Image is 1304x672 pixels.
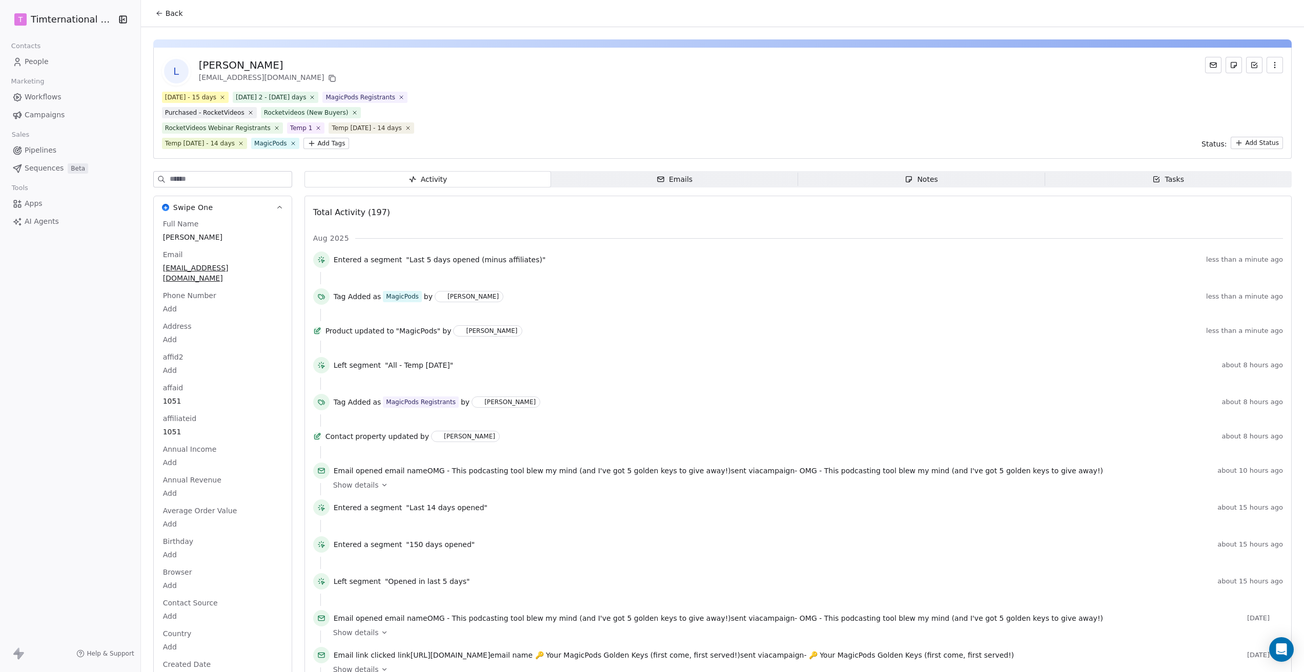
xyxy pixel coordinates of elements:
span: Entered a segment [334,539,402,550]
img: T [474,398,481,406]
img: T [455,327,463,335]
span: about 15 hours ago [1217,503,1283,512]
div: Temp [DATE] - 14 days [165,139,235,148]
span: link email name sent via campaign - [334,650,1014,660]
span: "Opened in last 5 days" [385,576,470,586]
span: Workflows [25,92,62,102]
div: MagicPods [386,292,419,301]
span: "Last 5 days opened (minus affiliates)" [406,255,545,265]
div: [PERSON_NAME] [444,433,495,440]
span: Add [163,611,282,621]
span: Add [163,457,282,468]
div: [PERSON_NAME] [484,398,536,406]
span: Swipe One [173,202,213,213]
div: [PERSON_NAME] [199,58,339,72]
span: Contacts [7,38,45,54]
span: Entered a segment [334,502,402,513]
span: OMG - This podcasting tool blew my mind (and I've got 5 golden keys to give away!) [800,614,1103,622]
div: Open Intercom Messenger [1269,637,1294,662]
span: Created Date [161,659,213,669]
button: TTimternational B.V. [12,11,111,28]
button: Back [149,4,189,23]
span: Full Name [161,219,201,229]
span: Tools [7,180,32,196]
img: Swipe One [162,204,169,211]
span: Email opened [334,614,383,622]
span: affiliateid [161,413,198,424]
span: [EMAIL_ADDRESS][DOMAIN_NAME] [163,263,282,283]
span: Sales [7,127,34,142]
span: Status: [1201,139,1227,149]
span: about 8 hours ago [1222,361,1283,369]
button: Add Status [1231,137,1283,149]
span: Annual Revenue [161,475,223,485]
div: MagicPods Registrants [325,93,395,102]
span: Product [325,326,353,336]
span: "All - Temp [DATE]" [385,360,453,370]
span: OMG - This podcasting tool blew my mind (and I've got 5 golden keys to give away!) [427,467,731,475]
a: Show details [333,480,1276,490]
a: People [8,53,132,70]
span: Contact [325,431,353,442]
span: 🔑 Your MagicPods Golden Keys (first come, first served!) [535,651,740,659]
span: Help & Support [87,649,134,658]
span: Add [163,580,282,591]
span: Timternational B.V. [31,13,115,26]
span: L [164,59,189,83]
span: Email opened [334,467,383,475]
span: about 8 hours ago [1222,432,1283,440]
span: Apps [25,198,43,209]
button: Swipe OneSwipe One [154,196,292,219]
span: Add [163,304,282,314]
span: Country [161,628,194,639]
span: Add [163,550,282,560]
span: about 15 hours ago [1217,577,1283,585]
span: "Last 14 days opened" [406,502,487,513]
span: by [420,431,429,442]
span: Add [163,334,282,345]
span: Address [161,321,194,331]
span: as [373,397,381,407]
span: Add [163,642,282,652]
span: updated to [355,326,394,336]
span: Show details [333,480,379,490]
span: Contact Source [161,598,220,608]
span: less than a minute ago [1206,327,1283,335]
span: 🔑 Your MagicPods Golden Keys (first come, first served!) [809,651,1014,659]
span: about 15 hours ago [1217,540,1283,549]
span: [PERSON_NAME] [163,232,282,242]
span: Average Order Value [161,506,239,516]
span: Email [161,249,185,260]
span: by [461,397,470,407]
div: [PERSON_NAME] [447,293,499,300]
img: T [437,293,444,301]
span: Left segment [334,360,381,370]
div: [DATE] 2 - [DATE] days [236,93,306,102]
span: less than a minute ago [1206,256,1283,264]
span: Add [163,365,282,375]
span: "150 days opened" [406,539,475,550]
span: affid2 [161,352,186,362]
span: "MagicPods" [396,326,441,336]
div: Emails [657,174,692,185]
span: 1051 [163,396,282,406]
span: Tag Added [334,291,371,302]
a: Pipelines [8,142,132,159]
div: [EMAIL_ADDRESS][DOMAIN_NAME] [199,72,339,85]
span: Pipelines [25,145,56,156]
span: 1051 [163,427,282,437]
span: Campaigns [25,110,65,120]
span: Tag Added [334,397,371,407]
img: T [433,433,440,440]
span: Annual Income [161,444,219,454]
span: Back [166,8,183,18]
span: by [442,326,451,336]
div: Notes [905,174,938,185]
span: email name sent via campaign - [334,466,1103,476]
div: MagicPods [254,139,287,148]
span: Email link clicked [334,651,396,659]
span: email name sent via campaign - [334,613,1103,623]
a: SequencesBeta [8,160,132,177]
span: [DATE] [1247,614,1283,622]
span: Birthday [161,536,195,547]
